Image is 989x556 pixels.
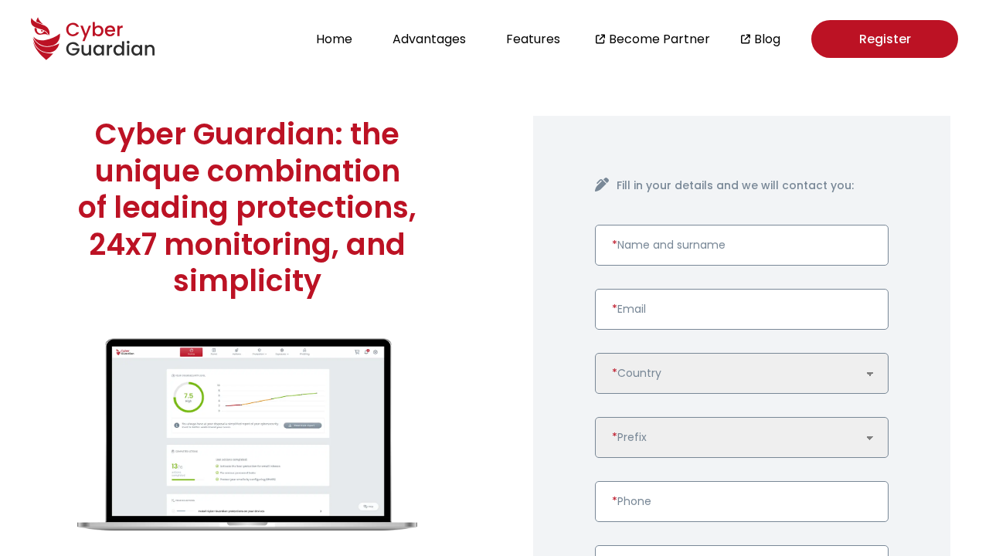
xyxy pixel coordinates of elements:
img: cyberguardian-home [77,338,417,531]
h1: Cyber Guardian: the unique combination of leading protections, 24x7 monitoring, and simplicity [77,116,417,300]
h4: Fill in your details and we will contact you: [617,178,889,194]
button: Advantages [388,29,471,49]
button: Features [501,29,565,49]
a: Register [811,20,958,58]
a: Become Partner [609,29,710,49]
a: Blog [754,29,780,49]
button: Home [311,29,357,49]
input: Enter a valid phone number. [595,481,889,522]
